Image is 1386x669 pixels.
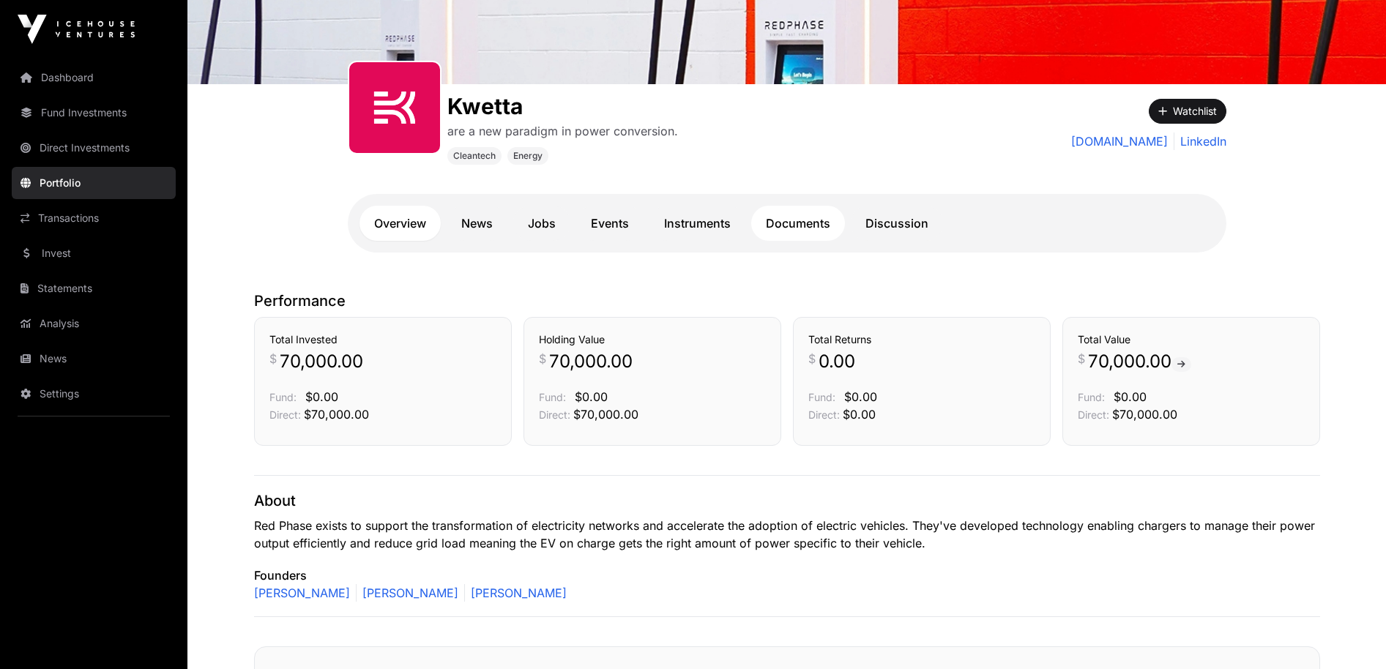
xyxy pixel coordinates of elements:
[280,350,363,373] span: 70,000.00
[751,206,845,241] a: Documents
[1088,350,1191,373] span: 70,000.00
[254,584,350,602] a: [PERSON_NAME]
[12,272,176,304] a: Statements
[447,93,678,119] h1: Kwetta
[254,517,1320,552] p: Red Phase exists to support the transformation of electricity networks and accelerate the adoptio...
[447,122,678,140] p: are a new paradigm in power conversion.
[359,206,441,241] a: Overview
[808,391,835,403] span: Fund:
[844,389,877,404] span: $0.00
[269,332,496,347] h3: Total Invested
[513,150,543,162] span: Energy
[1149,99,1226,124] button: Watchlist
[305,389,338,404] span: $0.00
[1071,132,1168,150] a: [DOMAIN_NAME]
[12,97,176,129] a: Fund Investments
[539,408,570,421] span: Direct:
[359,206,1215,241] nav: Tabs
[1078,408,1109,421] span: Direct:
[851,206,943,241] a: Discussion
[808,350,816,367] span: $
[513,206,570,241] a: Jobs
[1313,599,1386,669] iframe: Chat Widget
[539,391,566,403] span: Fund:
[304,407,369,422] span: $70,000.00
[539,350,546,367] span: $
[1174,132,1226,150] a: LinkedIn
[575,389,608,404] span: $0.00
[269,408,301,421] span: Direct:
[464,584,567,602] a: [PERSON_NAME]
[12,378,176,410] a: Settings
[12,202,176,234] a: Transactions
[254,490,1320,511] p: About
[12,167,176,199] a: Portfolio
[254,291,1320,311] p: Performance
[1078,332,1305,347] h3: Total Value
[843,407,876,422] span: $0.00
[549,350,633,373] span: 70,000.00
[12,132,176,164] a: Direct Investments
[18,15,135,44] img: Icehouse Ventures Logo
[649,206,745,241] a: Instruments
[1078,350,1085,367] span: $
[12,237,176,269] a: Invest
[12,61,176,94] a: Dashboard
[12,343,176,375] a: News
[254,567,1320,584] p: Founders
[576,206,644,241] a: Events
[1114,389,1147,404] span: $0.00
[808,408,840,421] span: Direct:
[573,407,638,422] span: $70,000.00
[453,150,496,162] span: Cleantech
[1112,407,1177,422] span: $70,000.00
[539,332,766,347] h3: Holding Value
[808,332,1035,347] h3: Total Returns
[355,68,434,147] img: SVGs_Kwetta.svg
[12,307,176,340] a: Analysis
[819,350,855,373] span: 0.00
[269,391,297,403] span: Fund:
[356,584,458,602] a: [PERSON_NAME]
[447,206,507,241] a: News
[269,350,277,367] span: $
[1078,391,1105,403] span: Fund:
